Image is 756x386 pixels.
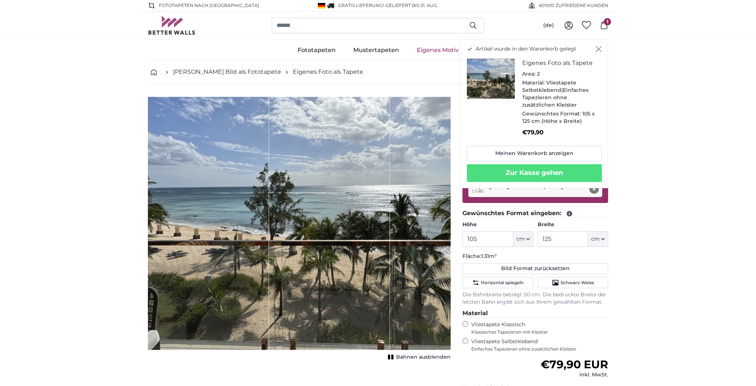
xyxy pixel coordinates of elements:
label: Vliestapete Klassisch [471,321,602,335]
a: [PERSON_NAME] Bild als Fototapete [173,68,281,76]
button: Horizontal spiegeln [462,277,533,288]
legend: Gewünschtes Format eingeben: [462,209,608,218]
span: Artikel wurde in den Warenkorb gelegt [476,45,576,53]
span: 105 x 125 cm (Höhe x Breite) [522,110,595,124]
img: personalised-photo [467,59,515,99]
a: Meinen Warenkorb anzeigen [467,146,602,161]
span: Klassisches Tapezieren mit Kleister [471,329,602,335]
a: Mustertapeten [344,41,408,60]
div: inkl. MwSt. [541,371,608,379]
p: €79,90 [522,128,596,137]
label: Höhe [462,221,533,228]
button: Schließen [596,45,602,53]
label: Breite [538,221,608,228]
h3: Eigenes Foto als Tapete [522,59,596,68]
button: Bahnen ausblenden [386,352,451,362]
p: Die Bahnbreite beträgt 50 cm. Die bedruckte Breite der letzten Bahn ergibt sich aus Ihrem gewählt... [462,291,608,306]
button: Zur Kasse gehen [467,164,602,182]
span: Schwarz-Weiss [561,280,594,286]
span: Area: [522,70,535,77]
span: cm [516,235,525,243]
img: Betterwalls [148,16,196,35]
button: Bild Format zurücksetzen [462,263,608,274]
button: Schwarz-Weiss [538,277,608,288]
span: Einfaches Tapezieren ohne zusätzlichen Kleister [471,346,608,352]
nav: breadcrumbs [148,60,608,84]
span: GRATIS Lieferung! [338,3,384,8]
span: Vliestapete Selbstklebend|Einfaches Tapezieren ohne zusätzlichen Kleister [522,79,589,108]
span: Bahnen ausblenden [396,354,451,361]
span: 60'000 ZUFRIEDENE KUNDEN [539,2,608,9]
img: Deutschland [318,3,325,8]
button: cm [513,231,533,247]
span: Horizontal spiegeln [481,280,524,286]
button: (de) [537,19,560,32]
a: Eigenes Foto als Tapete [293,68,363,76]
span: - [384,3,438,8]
span: 1.31m² [481,253,497,259]
span: Material: [522,79,545,86]
div: Artikel wurde in den Warenkorb gelegt [461,39,608,188]
span: 2 [537,70,540,77]
span: €79,90 EUR [541,358,608,371]
span: cm [591,235,600,243]
span: Gewünschtes Format: [522,110,581,117]
label: Vliestapete Selbstklebend [471,338,608,352]
a: Eigenes Motiv [408,41,468,60]
span: Geliefert bis 21. Aug. [386,3,438,8]
legend: Material [462,309,608,318]
span: Fototapeten nach [GEOGRAPHIC_DATA] [159,2,259,9]
span: 1 [604,18,611,25]
div: 1 of 1 [148,96,451,362]
p: Fläche: [462,253,608,260]
a: Fototapeten [289,41,344,60]
button: cm [588,231,608,247]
